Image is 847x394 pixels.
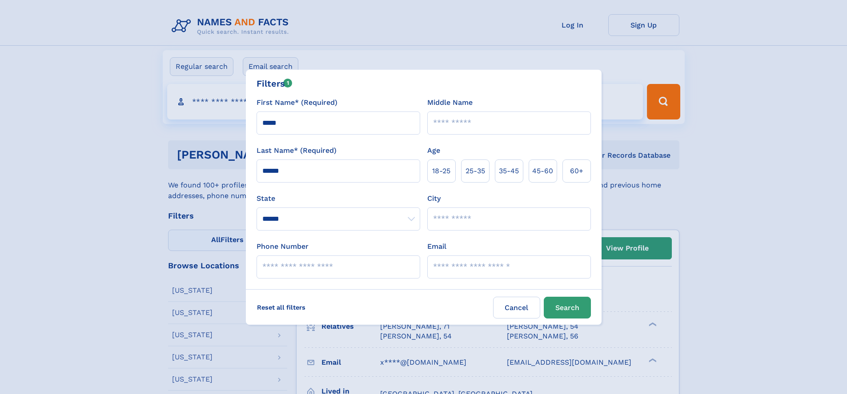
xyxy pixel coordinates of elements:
[251,297,311,318] label: Reset all filters
[427,241,446,252] label: Email
[257,145,337,156] label: Last Name* (Required)
[493,297,540,318] label: Cancel
[466,166,485,176] span: 25‑35
[427,193,441,204] label: City
[257,97,337,108] label: First Name* (Required)
[532,166,553,176] span: 45‑60
[427,97,473,108] label: Middle Name
[257,77,293,90] div: Filters
[427,145,440,156] label: Age
[257,193,420,204] label: State
[499,166,519,176] span: 35‑45
[570,166,583,176] span: 60+
[544,297,591,318] button: Search
[257,241,309,252] label: Phone Number
[432,166,450,176] span: 18‑25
